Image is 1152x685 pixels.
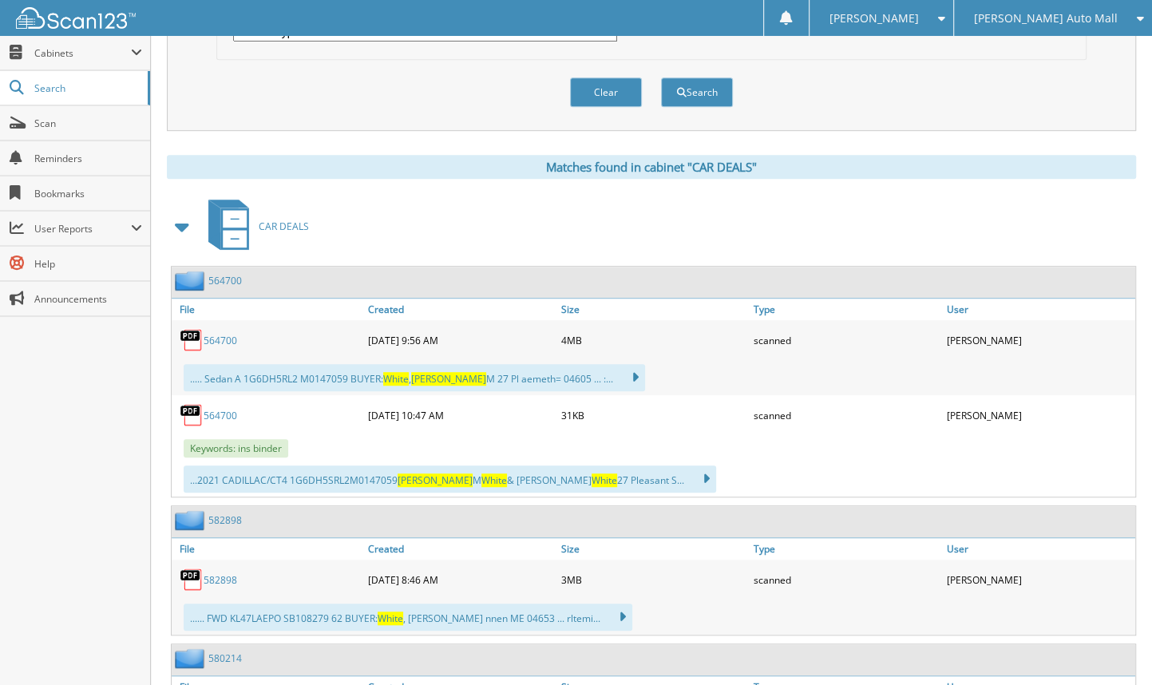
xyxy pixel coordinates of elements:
span: [PERSON_NAME] [829,14,919,23]
a: 580214 [208,651,242,665]
a: Created [364,299,556,320]
div: [PERSON_NAME] [943,564,1135,596]
div: ...2021 CADILLAC/CT4 1G6DH5SRL2M0147059 M & [PERSON_NAME] 27 Pleasant S... [184,465,716,493]
div: ...... FWD KL47LAEPO SB108279 62 BUYER: , [PERSON_NAME] nnen ME 04653 ... rltemi... [184,604,632,631]
a: CAR DEALS [199,195,309,258]
div: [PERSON_NAME] [943,324,1135,356]
div: 3MB [557,564,750,596]
span: User Reports [34,222,131,236]
a: Size [557,299,750,320]
img: folder2.png [175,648,208,668]
a: Size [557,538,750,560]
a: 582898 [208,513,242,527]
div: [PERSON_NAME] [943,399,1135,431]
span: Scan [34,117,142,130]
span: Announcements [34,292,142,306]
span: [PERSON_NAME] Auto Mall [974,14,1118,23]
img: folder2.png [175,510,208,530]
a: Created [364,538,556,560]
span: Keywords: ins binder [184,439,288,457]
img: scan123-logo-white.svg [16,7,136,29]
div: [DATE] 9:56 AM [364,324,556,356]
span: Bookmarks [34,187,142,200]
a: File [172,299,364,320]
a: 582898 [204,573,237,587]
div: [DATE] 8:46 AM [364,564,556,596]
a: 564700 [204,409,237,422]
img: folder2.png [175,271,208,291]
span: CAR DEALS [259,220,309,233]
img: PDF.png [180,568,204,592]
span: Reminders [34,152,142,165]
a: User [943,299,1135,320]
iframe: Chat Widget [1072,608,1152,685]
span: Cabinets [34,46,131,60]
a: File [172,538,364,560]
button: Clear [570,77,642,107]
a: Type [750,299,942,320]
span: White [383,372,409,386]
div: ..... Sedan A 1G6DH5RL2 M0147059 BUYER: , M 27 Pl aemeth= 04605 ... :... [184,364,645,391]
a: User [943,538,1135,560]
span: [PERSON_NAME] [411,372,486,386]
div: Matches found in cabinet "CAR DEALS" [167,155,1136,179]
a: 564700 [208,274,242,287]
a: Type [750,538,942,560]
span: White [592,473,617,487]
span: White [481,473,507,487]
div: scanned [750,324,942,356]
span: Search [34,81,140,95]
div: 31KB [557,399,750,431]
span: Help [34,257,142,271]
button: Search [661,77,733,107]
a: 564700 [204,334,237,347]
img: PDF.png [180,403,204,427]
div: scanned [750,564,942,596]
div: 4MB [557,324,750,356]
div: [DATE] 10:47 AM [364,399,556,431]
div: scanned [750,399,942,431]
span: [PERSON_NAME] [398,473,473,487]
span: White [378,612,403,625]
img: PDF.png [180,328,204,352]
